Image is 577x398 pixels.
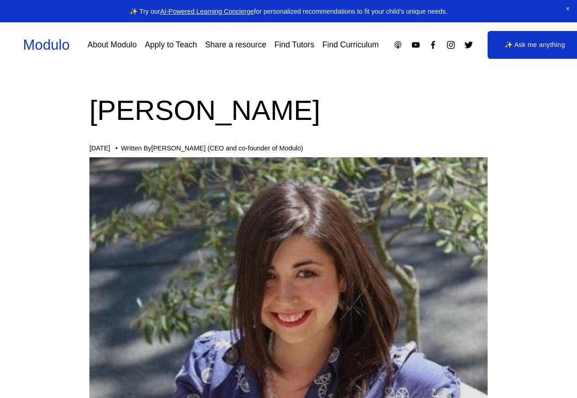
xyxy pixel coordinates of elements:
a: YouTube [411,40,421,50]
a: Modulo [23,37,70,53]
a: Twitter [464,40,473,50]
a: Facebook [428,40,438,50]
a: Find Curriculum [322,37,379,53]
div: Written By [121,145,303,152]
a: About Modulo [88,37,137,53]
span: [DATE] [89,145,110,152]
a: Instagram [446,40,456,50]
a: Share a resource [205,37,266,53]
a: Apply to Teach [145,37,197,53]
a: [PERSON_NAME] (CEO and co-founder of Modulo) [151,145,303,152]
a: AI-Powered Learning Concierge [160,8,254,15]
a: Apple Podcasts [393,40,403,50]
a: Find Tutors [275,37,315,53]
h1: [PERSON_NAME] [89,91,488,130]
